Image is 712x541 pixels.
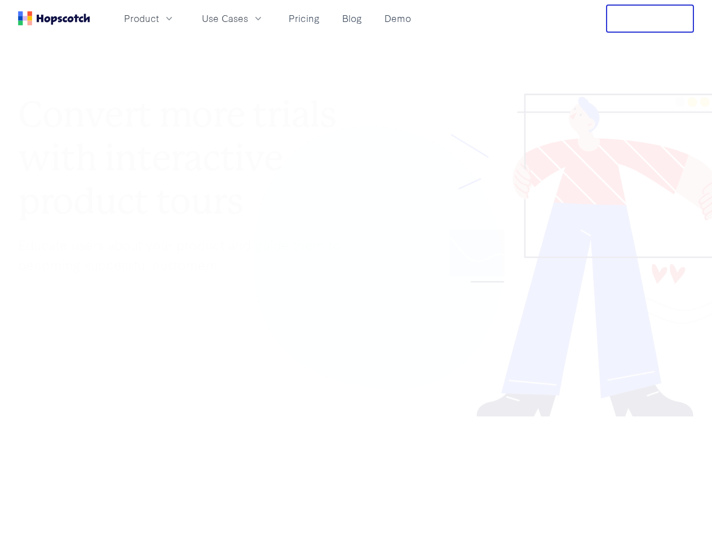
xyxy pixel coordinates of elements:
[202,11,248,25] span: Use Cases
[338,9,366,28] a: Blog
[195,9,271,28] button: Use Cases
[380,9,415,28] a: Demo
[284,9,324,28] a: Pricing
[124,11,159,25] span: Product
[606,5,694,33] button: Free Trial
[18,11,90,25] a: Home
[117,9,182,28] button: Product
[18,93,356,223] h1: Convert more trials with interactive product tours
[18,235,356,274] p: Educate users about your product and guide them to becoming successful customers.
